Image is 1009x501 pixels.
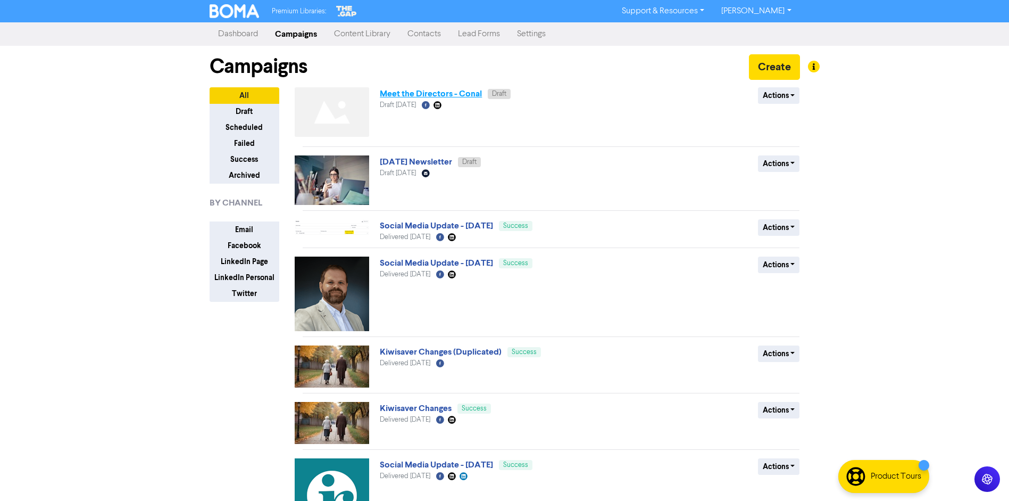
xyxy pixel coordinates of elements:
span: Success [462,405,487,412]
span: Draft [DATE] [380,170,416,177]
a: Kiwisaver Changes (Duplicated) [380,347,502,357]
span: Delivered [DATE] [380,416,430,423]
button: All [210,87,279,104]
a: Content Library [326,23,399,45]
span: Success [503,260,528,267]
button: Facebook [210,237,279,254]
a: Contacts [399,23,449,45]
button: Draft [210,103,279,120]
iframe: Chat Widget [956,450,1009,501]
button: Actions [758,458,800,475]
button: LinkedIn Personal [210,269,279,286]
a: Kiwisaver Changes [380,403,452,414]
span: Premium Libraries: [272,8,326,15]
img: The Gap [335,4,358,18]
button: Archived [210,167,279,184]
a: Settings [508,23,554,45]
a: [DATE] Newsletter [380,157,452,167]
a: Support & Resources [613,3,713,20]
button: Actions [758,346,800,362]
img: Not found [295,87,369,137]
span: BY CHANNEL [210,196,262,209]
a: [PERSON_NAME] [713,3,799,20]
button: Create [749,54,800,80]
a: Meet the Directors - Conal [380,88,482,99]
span: Success [512,349,537,356]
button: Email [210,221,279,238]
button: Actions [758,87,800,104]
span: Delivered [DATE] [380,234,430,241]
img: image_1755831339299.png [295,257,369,331]
button: Twitter [210,285,279,302]
button: Scheduled [210,119,279,136]
a: Social Media Update - [DATE] [380,459,493,470]
span: Success [503,223,528,229]
span: Delivered [DATE] [380,473,430,480]
a: Lead Forms [449,23,508,45]
button: Failed [210,135,279,152]
span: Success [503,462,528,469]
span: Draft [462,159,477,166]
button: Actions [758,402,800,418]
button: Success [210,151,279,168]
img: image_1750020886078.jpg [295,402,369,444]
span: Delivered [DATE] [380,271,430,278]
img: image_1758251890086.png [295,219,369,236]
a: Social Media Update - [DATE] [380,220,493,231]
span: Draft [DATE] [380,102,416,109]
a: Campaigns [266,23,326,45]
a: Social Media Update - [DATE] [380,258,493,268]
button: Actions [758,219,800,236]
a: Dashboard [210,23,266,45]
button: Actions [758,155,800,172]
button: Actions [758,257,800,273]
img: BOMA Logo [210,4,260,18]
button: LinkedIn Page [210,253,279,270]
span: Draft [492,91,506,97]
span: Delivered [DATE] [380,360,430,367]
img: image_1750020886078.jpg [295,346,369,388]
h1: Campaigns [210,54,307,79]
img: image_1741218120732.jpg [295,155,369,205]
